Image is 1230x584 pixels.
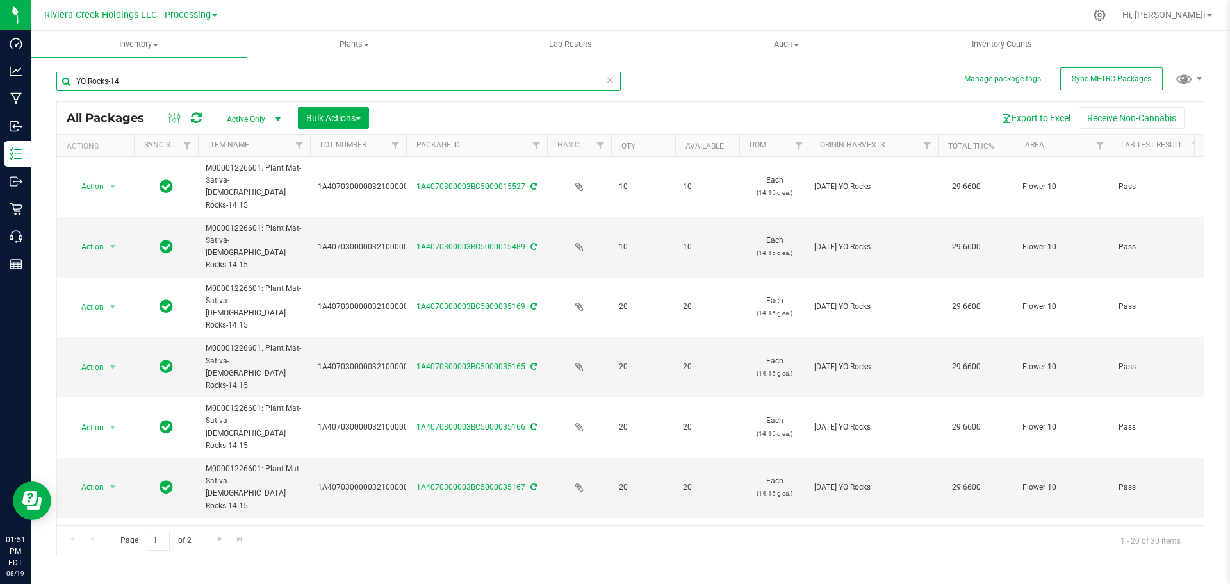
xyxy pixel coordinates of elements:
[206,283,302,332] span: M00001226601: Plant Mat-Sativa-[DEMOGRAPHIC_DATA] Rocks-14.15
[946,238,987,256] span: 29.6600
[318,301,426,313] span: 1A4070300000321000000949
[619,241,668,253] span: 10
[10,147,22,160] inline-svg: Inventory
[231,531,249,548] a: Go to the last page
[685,142,724,151] a: Available
[619,421,668,433] span: 20
[747,174,802,199] span: Each
[206,222,302,272] span: M00001226601: Plant Mat-Sativa-[DEMOGRAPHIC_DATA] Rocks-14.15
[946,478,987,497] span: 29.6600
[10,175,22,188] inline-svg: Outbound
[1110,531,1191,550] span: 1 - 20 of 30 items
[105,358,121,376] span: select
[1121,140,1182,149] a: Lab Test Result
[247,38,462,50] span: Plants
[31,38,247,50] span: Inventory
[318,181,426,193] span: 1A4070300000321000000949
[917,135,938,156] a: Filter
[144,140,193,149] a: Sync Status
[318,241,426,253] span: 1A4070300000321000000949
[416,422,525,431] a: 1A4070300003BC5000035166
[10,203,22,215] inline-svg: Retail
[948,142,994,151] a: Total THC%
[1025,140,1044,149] a: Area
[13,481,51,520] iframe: Resource center
[210,531,229,548] a: Go to the next page
[385,135,406,156] a: Filter
[10,92,22,105] inline-svg: Manufacturing
[416,362,525,371] a: 1A4070300003BC5000035165
[946,178,987,196] span: 29.6600
[105,298,121,316] span: select
[683,481,732,494] span: 20
[946,358,987,376] span: 29.6600
[160,297,173,315] span: In Sync
[10,65,22,78] inline-svg: Analytics
[160,478,173,496] span: In Sync
[1022,421,1103,433] span: Flower 10
[814,421,934,433] div: [DATE] YO Rocks
[416,302,525,311] a: 1A4070300003BC5000035169
[1119,361,1199,373] span: Pass
[105,178,121,196] span: select
[747,307,802,319] p: (14.15 g ea.)
[56,72,621,91] input: Search Package ID, Item Name, SKU, Lot or Part Number...
[526,135,547,156] a: Filter
[6,569,25,578] p: 08/19
[814,301,934,313] div: [DATE] YO Rocks
[70,419,104,437] span: Action
[1060,67,1163,90] button: Sync METRC Packages
[946,297,987,316] span: 29.6600
[289,135,310,156] a: Filter
[814,361,934,373] div: [DATE] YO Rocks
[10,120,22,133] inline-svg: Inbound
[532,38,609,50] span: Lab Results
[318,361,426,373] span: 1A4070300000321000000949
[1022,181,1103,193] span: Flower 10
[416,242,525,251] a: 1A4070300003BC5000015489
[619,361,668,373] span: 20
[206,403,302,452] span: M00001226601: Plant Mat-Sativa-[DEMOGRAPHIC_DATA] Rocks-14.15
[955,38,1049,50] span: Inventory Counts
[70,358,104,376] span: Action
[747,415,802,439] span: Each
[1186,135,1207,156] a: Filter
[70,178,104,196] span: Action
[747,428,802,440] p: (14.15 g ea.)
[814,181,934,193] div: [DATE] YO Rocks
[105,238,121,256] span: select
[105,419,121,437] span: select
[206,523,302,572] span: M00001226601: Plant Mat-Sativa-[DEMOGRAPHIC_DATA] Rocks-14.15
[206,342,302,392] span: M00001226601: Plant Mat-Sativa-[DEMOGRAPHIC_DATA] Rocks-14.15
[320,140,366,149] a: Lot Number
[590,135,611,156] a: Filter
[177,135,198,156] a: Filter
[306,113,361,123] span: Bulk Actions
[1122,10,1206,20] span: Hi, [PERSON_NAME]!
[416,483,525,492] a: 1A4070300003BC5000035167
[747,367,802,380] p: (14.15 g ea.)
[318,481,426,494] span: 1A4070300000321000000949
[1022,481,1103,494] span: Flower 10
[747,475,802,499] span: Each
[1090,135,1111,156] a: Filter
[416,140,460,149] a: Package ID
[70,478,104,496] span: Action
[750,140,766,149] a: UOM
[679,38,894,50] span: Audit
[318,421,426,433] span: 1A4070300000321000000949
[789,135,810,156] a: Filter
[747,355,802,380] span: Each
[206,463,302,512] span: M00001226601: Plant Mat-Sativa-[DEMOGRAPHIC_DATA] Rocks-14.15
[10,37,22,50] inline-svg: Dashboard
[1079,107,1185,129] button: Receive Non-Cannabis
[529,422,537,431] span: Sync from Compliance System
[678,31,894,58] a: Audit
[298,107,369,129] button: Bulk Actions
[6,534,25,569] p: 01:51 PM EDT
[10,258,22,271] inline-svg: Reports
[67,111,157,125] span: All Packages
[1092,9,1108,21] div: Manage settings
[683,361,732,373] span: 20
[946,418,987,437] span: 29.6600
